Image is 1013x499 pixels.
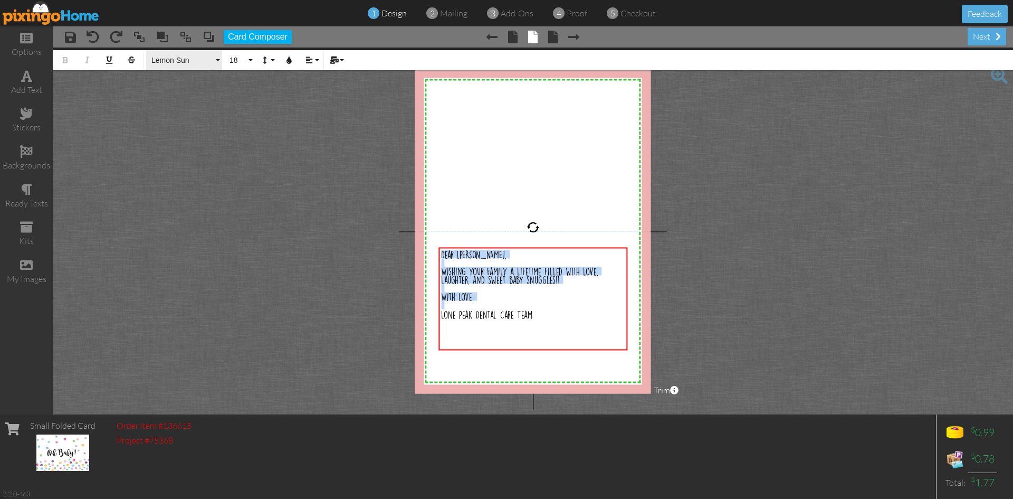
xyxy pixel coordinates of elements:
span: mailing [440,8,467,18]
sup: $ [971,425,975,434]
span: 1 [371,7,376,20]
span: design [381,8,407,18]
span: 3 [491,7,495,20]
div: Order item #136615 [117,420,192,432]
button: Bold (Ctrl+B) [55,50,75,70]
span: Trim [654,384,678,397]
span: 4 [557,7,561,20]
button: Mail Merge [326,50,346,70]
span: 18 [228,56,246,65]
img: pixingo logo [3,1,100,25]
span: Dear [PERSON_NAME], [441,250,506,258]
td: Total: [942,473,968,493]
button: Colors [279,50,299,70]
div: Small Folded Card [30,420,95,432]
div: next [968,28,1006,45]
span: Lemon Sun [150,56,214,65]
span: ​ Wishing your family a lifetime filled with love, laughter, and sweet baby snuggles!! ​ With Lov... [441,267,598,300]
img: 136615-1-1760115659039-1f65f51f23af5a93-qa.jpg [36,435,89,471]
td: 1.77 [968,473,997,493]
button: 18 [224,50,255,70]
sup: $ [971,475,975,484]
span: Lone Peak Dental Care Team [441,310,532,318]
span: proof [567,8,587,18]
button: Line Height [257,50,277,70]
button: Strikethrough (Ctrl+S) [121,50,141,70]
button: Lemon Sun [146,50,222,70]
span: add-ons [501,8,533,18]
button: Card Composer [224,30,292,44]
button: Underline (Ctrl+U) [99,50,119,70]
span: checkout [620,8,656,18]
sup: $ [971,451,975,460]
img: expense-icon.png [944,449,966,470]
button: Italic (Ctrl+I) [77,50,97,70]
span: 5 [610,7,615,20]
div: Project #75368 [117,435,192,447]
td: 0.99 [968,420,997,446]
span: 2 [430,7,435,20]
img: points-icon.png [944,422,966,444]
button: Feedback [962,5,1008,23]
td: 0.78 [968,446,997,473]
div: 2.2.0-463 [3,489,30,498]
button: Align [301,50,321,70]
